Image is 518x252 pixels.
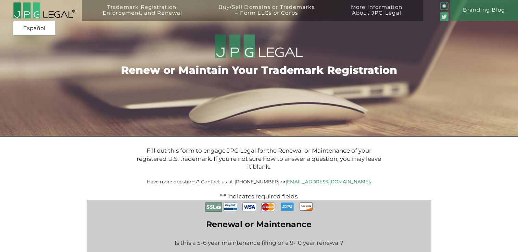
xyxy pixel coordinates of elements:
[370,179,371,184] b: .
[261,200,275,214] img: MasterCard
[440,2,448,10] img: glyph-logo_May2016-green3-90.png
[13,2,75,19] img: 2016-logo-black-letters-3-r.png
[147,179,371,184] small: Have more questions? Contact us at [PHONE_NUMBER] or
[269,163,270,170] b: .
[87,4,198,25] a: Trademark Registration,Enforcement, and Renewal
[335,4,418,25] a: More InformationAbout JPG Legal
[280,200,294,213] img: AmEx
[135,147,383,171] p: Fill out this form to engage JPG Legal for the Renewal or Maintenance of your registered U.S. tra...
[206,219,312,229] legend: Renewal or Maintenance
[299,200,313,213] img: Discover
[242,200,256,214] img: Visa
[440,12,448,21] img: Twitter_Social_Icon_Rounded_Square_Color-mid-green3-90.png
[15,22,54,34] a: Español
[205,200,222,214] img: Secure Payment with SSL
[286,179,370,184] a: [EMAIL_ADDRESS][DOMAIN_NAME]
[203,4,330,25] a: Buy/Sell Domains or Trademarks– Form LLCs or Corps
[224,200,237,214] img: PayPal
[67,193,451,200] p: " " indicates required fields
